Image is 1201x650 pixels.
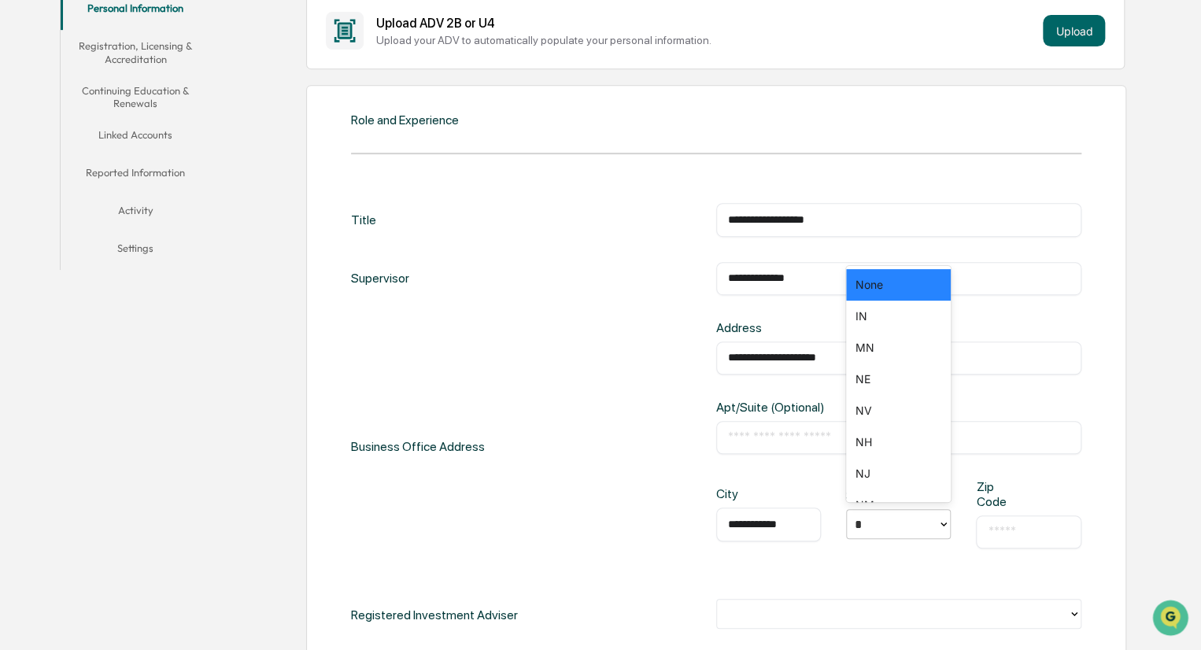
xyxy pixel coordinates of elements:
button: Linked Accounts [61,119,211,157]
button: Settings [61,232,211,270]
iframe: Open customer support [1151,598,1193,641]
div: NM [846,489,951,521]
button: Continuing Education & Renewals [61,75,211,120]
span: Preclearance [31,198,102,214]
div: NJ [846,458,951,489]
a: Powered byPylon [111,266,190,279]
div: Business Office Address [351,320,485,574]
div: Upload ADV 2B or U4 [376,16,1037,31]
a: 🖐️Preclearance [9,192,108,220]
div: NV [846,395,951,427]
span: Pylon [157,267,190,279]
div: Role and Experience [351,113,459,127]
div: Upload your ADV to automatically populate your personal information. [376,34,1037,46]
a: 🔎Data Lookup [9,222,105,250]
div: City [716,486,763,501]
div: Title [351,203,376,236]
button: Reported Information [61,157,211,194]
div: Supervisor [351,262,409,295]
div: NH [846,427,951,458]
button: Upload [1043,15,1105,46]
div: 🗄️ [114,200,127,212]
div: Address [716,320,881,335]
div: Apt/Suite (Optional) [716,400,881,415]
span: Data Lookup [31,228,99,244]
div: We're available if you need us! [54,136,199,149]
div: IN [846,301,951,332]
div: MN [846,332,951,364]
span: Attestations [130,198,195,214]
div: NE [846,364,951,395]
img: 1746055101610-c473b297-6a78-478c-a979-82029cc54cd1 [16,120,44,149]
div: Zip Code [976,479,1023,509]
button: Start new chat [268,125,286,144]
button: Activity [61,194,211,232]
div: Registered Investment Adviser [351,599,518,631]
div: 🔎 [16,230,28,242]
div: Start new chat [54,120,258,136]
button: Registration, Licensing & Accreditation [61,30,211,75]
p: How can we help? [16,33,286,58]
a: 🗄️Attestations [108,192,201,220]
div: 🖐️ [16,200,28,212]
div: None [846,269,951,301]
